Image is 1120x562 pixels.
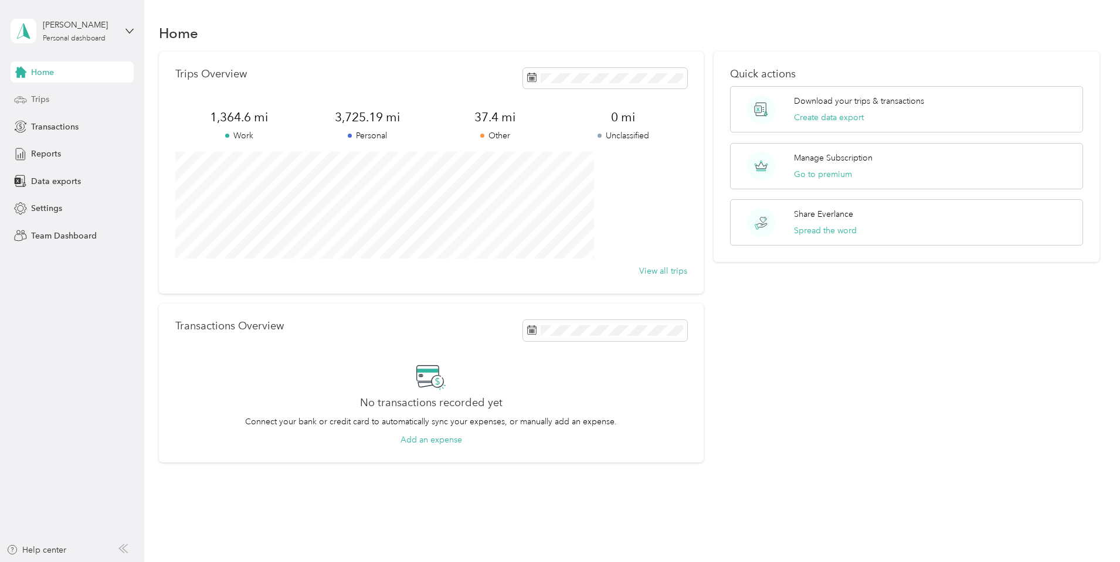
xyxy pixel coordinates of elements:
[431,109,559,125] span: 37.4 mi
[639,265,687,277] button: View all trips
[43,19,116,31] div: [PERSON_NAME]
[794,111,864,124] button: Create data export
[31,93,49,105] span: Trips
[730,68,1083,80] p: Quick actions
[303,109,431,125] span: 3,725.19 mi
[794,95,924,107] p: Download your trips & transactions
[360,397,503,409] h2: No transactions recorded yet
[794,168,852,180] button: Go to premium
[431,130,559,142] p: Other
[31,66,54,79] span: Home
[1054,496,1120,562] iframe: Everlance-gr Chat Button Frame
[559,130,687,142] p: Unclassified
[245,415,617,428] p: Connect your bank or credit card to automatically sync your expenses, or manually add an expense.
[794,208,853,220] p: Share Everlance
[31,230,97,242] span: Team Dashboard
[31,175,81,188] span: Data exports
[794,224,857,237] button: Spread the word
[175,320,284,332] p: Transactions Overview
[31,148,61,160] span: Reports
[559,109,687,125] span: 0 mi
[159,27,198,39] h1: Home
[303,130,431,142] p: Personal
[401,434,462,446] button: Add an expense
[31,202,62,214] span: Settings
[175,109,303,125] span: 1,364.6 mi
[31,121,79,133] span: Transactions
[6,544,66,556] button: Help center
[794,152,873,164] p: Manage Subscription
[175,130,303,142] p: Work
[175,68,247,80] p: Trips Overview
[43,35,106,42] div: Personal dashboard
